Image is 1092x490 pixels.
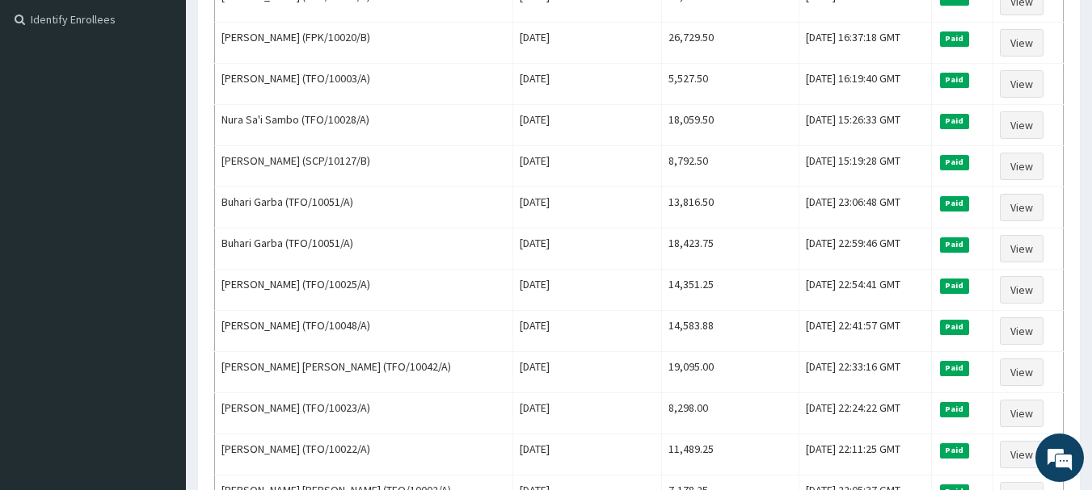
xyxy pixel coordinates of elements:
td: [DATE] [512,270,661,311]
a: View [1000,317,1044,345]
td: 13,816.50 [661,187,799,228]
td: [DATE] 16:37:18 GMT [799,23,931,64]
span: Paid [940,155,969,170]
span: Paid [940,73,969,87]
td: [DATE] [512,105,661,146]
img: d_794563401_company_1708531726252_794563401 [30,81,65,121]
span: Paid [940,196,969,211]
textarea: Type your message and hit 'Enter' [8,322,308,379]
td: [DATE] [512,146,661,187]
td: [PERSON_NAME] (FPK/10020/B) [215,23,513,64]
td: 8,298.00 [661,393,799,434]
span: Paid [940,279,969,293]
td: [DATE] 22:24:22 GMT [799,393,931,434]
td: [PERSON_NAME] (TFO/10048/A) [215,311,513,352]
td: [PERSON_NAME] (TFO/10022/A) [215,434,513,475]
td: Buhari Garba (TFO/10051/A) [215,187,513,228]
td: [DATE] [512,352,661,393]
a: View [1000,400,1044,427]
td: [DATE] 22:59:46 GMT [799,228,931,270]
td: 26,729.50 [661,23,799,64]
span: We're online! [94,144,223,307]
span: Paid [940,31,969,46]
a: View [1000,441,1044,468]
a: View [1000,235,1044,262]
a: View [1000,70,1044,98]
td: 11,489.25 [661,434,799,475]
td: [DATE] 15:26:33 GMT [799,105,931,146]
a: View [1000,153,1044,180]
a: View [1000,358,1044,386]
td: Nura Sa'i Sambo (TFO/10028/A) [215,105,513,146]
td: [PERSON_NAME] (SCP/10127/B) [215,146,513,187]
td: 8,792.50 [661,146,799,187]
div: Minimize live chat window [265,8,304,47]
td: 19,095.00 [661,352,799,393]
td: [PERSON_NAME] (TFO/10025/A) [215,270,513,311]
span: Paid [940,402,969,417]
div: Chat with us now [84,90,272,111]
td: [DATE] [512,23,661,64]
td: Buhari Garba (TFO/10051/A) [215,228,513,270]
td: 18,059.50 [661,105,799,146]
td: 5,527.50 [661,64,799,105]
td: [DATE] [512,393,661,434]
a: View [1000,276,1044,304]
td: [DATE] [512,311,661,352]
td: [PERSON_NAME] (TFO/10023/A) [215,393,513,434]
td: [DATE] [512,64,661,105]
td: [DATE] 15:19:28 GMT [799,146,931,187]
a: View [1000,194,1044,221]
span: Paid [940,361,969,375]
td: [DATE] 22:33:16 GMT [799,352,931,393]
td: 18,423.75 [661,228,799,270]
td: [PERSON_NAME] (TFO/10003/A) [215,64,513,105]
a: View [1000,29,1044,57]
td: [DATE] [512,434,661,475]
span: Paid [940,114,969,128]
td: [DATE] 22:54:41 GMT [799,270,931,311]
td: 14,351.25 [661,270,799,311]
td: [DATE] 22:11:25 GMT [799,434,931,475]
td: [DATE] 22:41:57 GMT [799,311,931,352]
td: [DATE] [512,228,661,270]
a: View [1000,111,1044,139]
span: Paid [940,320,969,334]
span: Paid [940,443,969,458]
td: 14,583.88 [661,311,799,352]
td: [PERSON_NAME] [PERSON_NAME] (TFO/10042/A) [215,352,513,393]
td: [DATE] 16:19:40 GMT [799,64,931,105]
td: [DATE] 23:06:48 GMT [799,187,931,228]
td: [DATE] [512,187,661,228]
span: Paid [940,237,969,252]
